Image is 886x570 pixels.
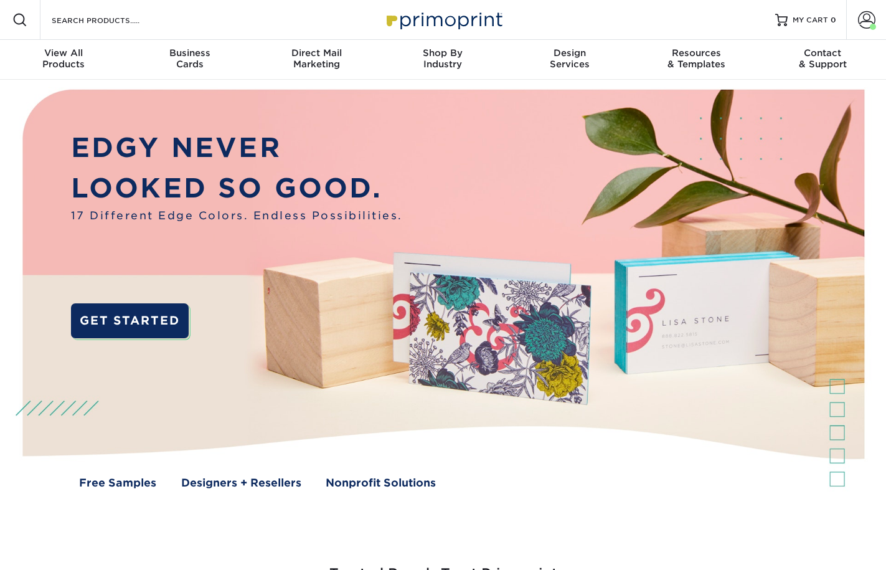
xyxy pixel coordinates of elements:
p: EDGY NEVER [71,128,403,168]
span: MY CART [793,15,828,26]
a: GET STARTED [71,303,189,338]
input: SEARCH PRODUCTS..... [50,12,172,27]
p: LOOKED SO GOOD. [71,168,403,208]
a: Nonprofit Solutions [326,475,436,492]
div: & Templates [633,47,759,70]
div: & Support [760,47,886,70]
div: Marketing [253,47,380,70]
a: Resources& Templates [633,40,759,80]
span: Shop By [380,47,506,59]
div: Services [506,47,633,70]
div: Industry [380,47,506,70]
a: Shop ByIndustry [380,40,506,80]
img: Primoprint [381,6,506,33]
div: Cards [126,47,253,70]
span: 0 [831,16,836,24]
a: Direct MailMarketing [253,40,380,80]
span: Design [506,47,633,59]
span: Business [126,47,253,59]
span: Resources [633,47,759,59]
span: Direct Mail [253,47,380,59]
span: 17 Different Edge Colors. Endless Possibilities. [71,208,403,224]
a: Designers + Resellers [181,475,301,492]
span: Contact [760,47,886,59]
a: DesignServices [506,40,633,80]
a: Contact& Support [760,40,886,80]
a: BusinessCards [126,40,253,80]
a: Free Samples [79,475,156,492]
